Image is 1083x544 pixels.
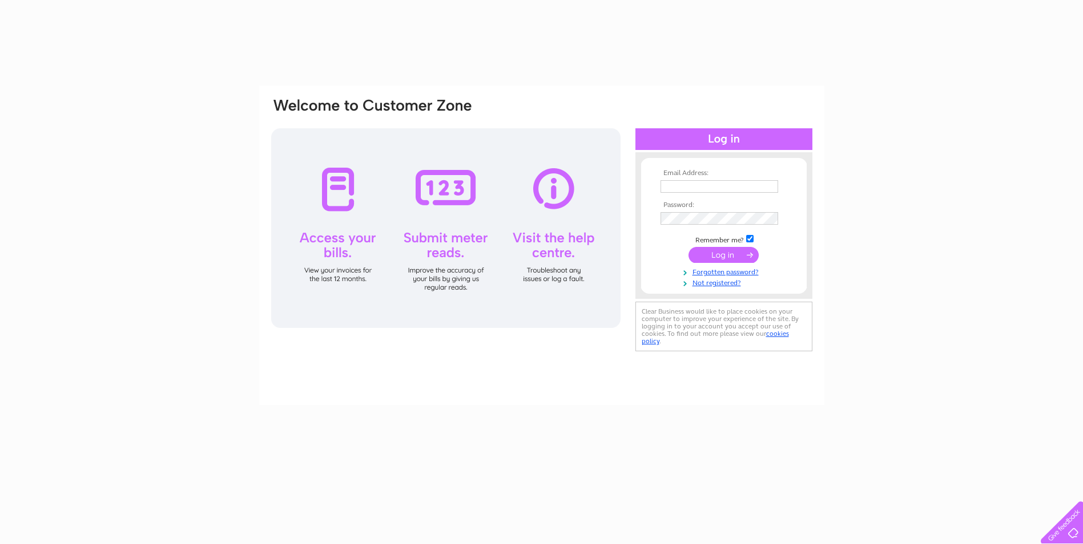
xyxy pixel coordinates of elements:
[658,201,790,209] th: Password:
[661,266,790,277] a: Forgotten password?
[658,233,790,245] td: Remember me?
[635,302,812,351] div: Clear Business would like to place cookies on your computer to improve your experience of the sit...
[642,330,789,345] a: cookies policy
[689,247,759,263] input: Submit
[658,169,790,177] th: Email Address:
[661,277,790,287] a: Not registered?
